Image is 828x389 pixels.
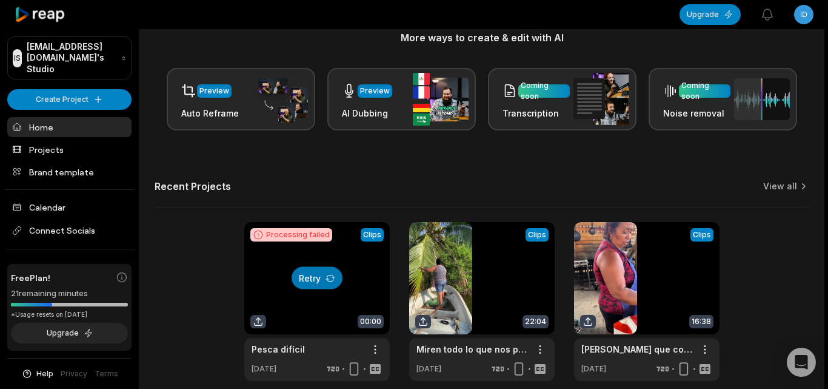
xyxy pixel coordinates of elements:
button: Retry [292,267,342,289]
a: [PERSON_NAME] que cocinamos [581,343,693,356]
a: Miren todo lo que nos paso [416,343,528,356]
a: Home [7,117,132,137]
div: IS [13,49,22,67]
img: transcription.png [573,73,629,125]
a: Calendar [7,197,132,217]
a: Brand template [7,162,132,182]
a: View all [763,180,797,192]
button: Create Project [7,89,132,109]
img: auto_reframe.png [252,76,308,123]
button: Help [21,368,53,379]
h3: AI Dubbing [342,107,392,120]
button: Upgrade [11,323,128,343]
div: 21 remaining minutes [11,288,128,300]
div: Preview [199,86,229,96]
a: Projects [7,140,132,160]
h3: More ways to create & edit with AI [155,30,809,45]
h3: Noise removal [663,107,730,120]
div: Preview [360,86,390,96]
span: Connect Socials [7,220,132,242]
div: Coming soon [681,80,728,102]
div: Open Intercom Messenger [787,348,816,377]
span: Help [36,368,53,379]
div: Coming soon [521,80,567,102]
h2: Recent Projects [155,180,231,192]
h3: Auto Reframe [181,107,239,120]
div: Pesca difícil [252,343,305,356]
a: Terms [95,368,118,379]
p: [EMAIL_ADDRESS][DOMAIN_NAME]'s Studio [27,41,116,75]
div: *Usage resets on [DATE] [11,310,128,319]
span: Free Plan! [11,271,50,284]
h3: Transcription [502,107,570,120]
a: Privacy [61,368,87,379]
img: ai_dubbing.png [413,73,469,126]
img: noise_removal.png [734,78,790,120]
button: Upgrade [679,4,741,25]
